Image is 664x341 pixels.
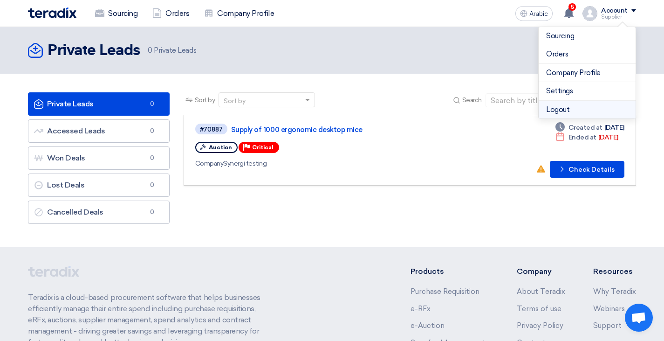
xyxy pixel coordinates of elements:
[150,209,154,216] font: 0
[224,97,246,105] font: Sort by
[47,126,105,135] font: Accessed Leads
[517,287,565,296] a: About Teradix
[28,119,170,143] a: Accessed Leads0
[486,93,616,107] input: Search by title or reference number
[550,161,624,178] button: Check Details
[47,208,103,216] font: Cancelled Deals
[150,181,154,188] font: 0
[546,32,574,40] font: Sourcing
[601,7,628,14] font: Account
[195,96,215,104] font: Sort by
[529,10,548,18] font: Arabic
[47,99,94,108] font: Private Leads
[28,7,76,18] img: Teradix logo
[593,305,625,313] a: Webinars
[546,31,628,42] a: Sourcing
[462,96,482,104] font: Search
[546,49,628,60] a: Orders
[108,9,137,18] font: Sourcing
[546,87,573,95] font: Settings
[209,144,232,151] font: Auction
[48,43,140,58] font: Private Leads
[546,105,569,114] font: Logout
[568,166,615,174] font: Check Details
[568,133,596,141] font: Ended at
[28,201,170,224] a: Cancelled Deals0
[411,305,431,313] a: e-RFx
[195,160,224,167] font: Company
[165,9,189,18] font: Orders
[145,3,197,24] a: Orders
[150,100,154,107] font: 0
[252,144,274,151] font: Critical
[231,125,464,134] a: Supply of 1000 ergonomic desktop mice
[231,125,363,134] font: Supply of 1000 ergonomic desktop mice
[47,181,84,189] font: Lost Deals
[517,321,563,330] a: Privacy Policy
[598,133,618,141] font: [DATE]
[601,14,622,20] font: Supplier
[515,6,553,21] button: Arabic
[411,321,445,330] a: e-Auction
[568,124,602,132] font: Created at
[154,46,196,55] font: Private Leads
[217,9,274,18] font: Company Profile
[517,305,561,313] a: Terms of use
[582,6,597,21] img: profile_test.png
[546,86,628,97] a: Settings
[223,160,267,167] font: Synergi testing
[546,50,568,58] font: Orders
[593,321,622,330] a: Support
[28,92,170,116] a: Private Leads0
[148,46,152,55] font: 0
[411,267,444,276] font: Products
[517,267,552,276] font: Company
[625,304,653,332] div: Open chat
[150,127,154,134] font: 0
[88,3,145,24] a: Sourcing
[593,267,633,276] font: Resources
[47,153,85,162] font: Won Deals
[571,4,574,10] font: 5
[604,124,624,132] font: [DATE]
[546,69,601,77] font: Company Profile
[411,287,479,296] a: Purchase Requisition
[150,154,154,161] font: 0
[593,287,636,296] a: Why Teradix
[200,126,223,133] font: #70887
[28,146,170,170] a: Won Deals0
[28,174,170,197] a: Lost Deals0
